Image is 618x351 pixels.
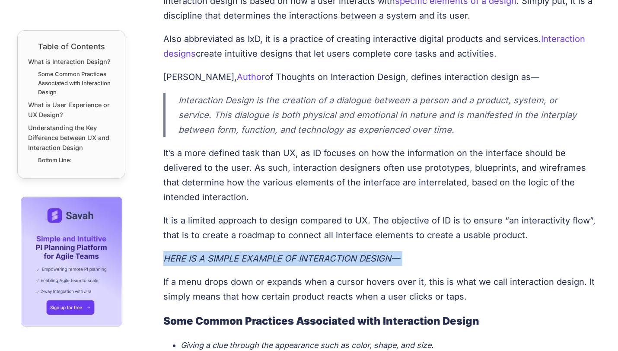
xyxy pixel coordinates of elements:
[237,72,265,82] a: Author
[38,156,72,165] a: Bottom Line:
[163,146,601,204] p: It’s a more defined task than UX, as ID focuses on how the information on the interface should be...
[163,274,601,304] p: If a menu drops down or expands when a cursor hovers over it, this is what we call interaction de...
[163,253,400,264] em: HERE IS A SIMPLE EXAMPLE OF INTERACTION DESIGN—
[163,213,601,243] p: It is a limited approach to design compared to UX. The objective of ID is to ensure “an interacti...
[38,70,115,96] a: Some Common Practices Associated with Interaction Design
[163,32,601,61] p: Also abbreviated as IxD, it is a practice of creating interactive digital products and services. ...
[178,93,584,137] p: Interaction Design is the creation of a dialogue between a person and a product, system, or servi...
[163,70,601,84] p: [PERSON_NAME], of Thoughts on Interaction Design, defines interaction design as—
[28,41,115,52] div: Table of Contents
[28,123,115,153] a: Understanding the Key Difference between UX and Interaction Design
[575,310,618,351] iframe: Chat Widget
[28,100,115,120] a: What is User Experience or UX Design?
[181,341,433,350] em: Giving a clue through the appearance such as color, shape, and size.
[28,57,111,67] a: What is Interaction Design?
[163,315,479,327] strong: Some Common Practices Associated with Interaction Design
